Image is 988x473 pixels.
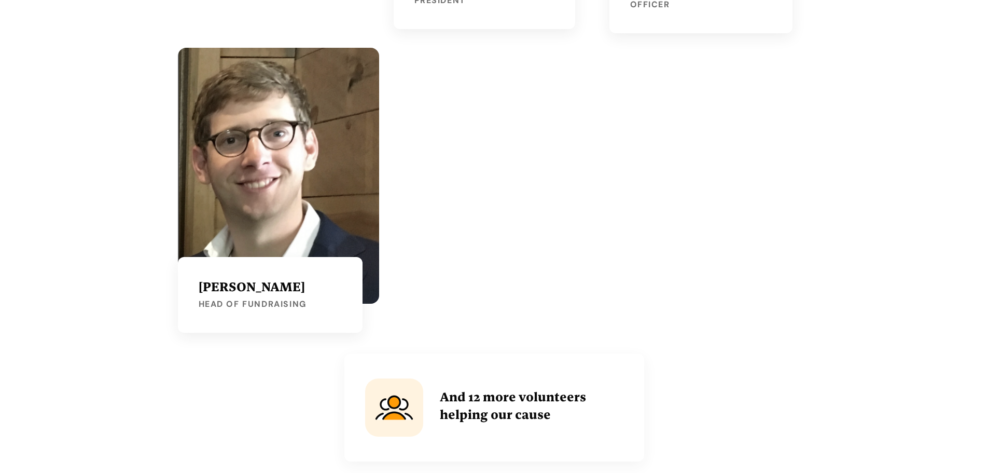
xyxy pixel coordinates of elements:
img: 50,000 More Volunteers - Philanthropy Webflow Template [365,379,423,437]
a: [PERSON_NAME]Head of Fundraising [178,48,379,333]
div: Head of Fundraising [199,300,342,309]
h3: [PERSON_NAME] [199,278,342,295]
h3: And 12 more volunteers helping our cause [440,388,618,423]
